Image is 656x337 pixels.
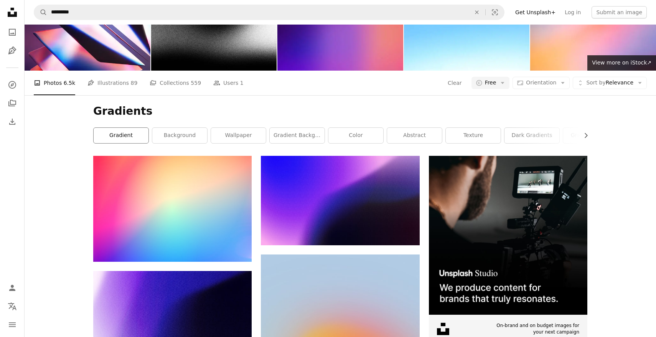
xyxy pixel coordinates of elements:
a: Collections [5,96,20,111]
button: Visual search [486,5,504,20]
span: Orientation [526,79,556,86]
a: Log in / Sign up [5,280,20,296]
form: Find visuals sitewide [34,5,504,20]
button: scroll list to the right [579,128,587,143]
a: Log in [560,6,585,18]
button: Sort byRelevance [573,77,647,89]
span: Free [485,79,496,87]
h1: Gradients [93,104,587,118]
span: 89 [131,79,138,87]
a: Get Unsplash+ [511,6,560,18]
button: Orientation [513,77,570,89]
button: Search Unsplash [34,5,47,20]
span: Sort by [586,79,605,86]
a: dark gradients [504,128,559,143]
a: Photos [5,25,20,40]
a: Illustrations [5,43,20,58]
span: 1 [240,79,244,87]
a: gradient background [270,128,325,143]
a: gradients blue [563,128,618,143]
button: Language [5,299,20,314]
a: a blurry image of a purple and blue background [261,197,419,204]
a: View more on iStock↗ [587,55,656,71]
a: color [328,128,383,143]
img: file-1715652217532-464736461acbimage [429,156,587,314]
a: a blurry image of a purple and blue background [93,312,252,319]
button: Clear [468,5,485,20]
a: wallpaper [211,128,266,143]
a: blue and pink light illustration [93,205,252,212]
a: Collections 559 [150,71,201,95]
a: abstract [387,128,442,143]
a: Illustrations 89 [87,71,137,95]
a: gradient [94,128,148,143]
img: file-1631678316303-ed18b8b5cb9cimage [437,323,449,335]
a: Users 1 [213,71,244,95]
a: background [152,128,207,143]
button: Clear [447,77,462,89]
span: On-brand and on budget images for your next campaign [492,322,579,335]
a: Download History [5,114,20,129]
img: a blurry image of a purple and blue background [261,156,419,245]
span: 559 [191,79,201,87]
img: blue and pink light illustration [93,156,252,261]
span: Relevance [586,79,633,87]
button: Submit an image [592,6,647,18]
button: Free [471,77,510,89]
button: Menu [5,317,20,332]
span: View more on iStock ↗ [592,59,651,66]
a: texture [446,128,501,143]
a: Home — Unsplash [5,5,20,21]
a: Explore [5,77,20,93]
